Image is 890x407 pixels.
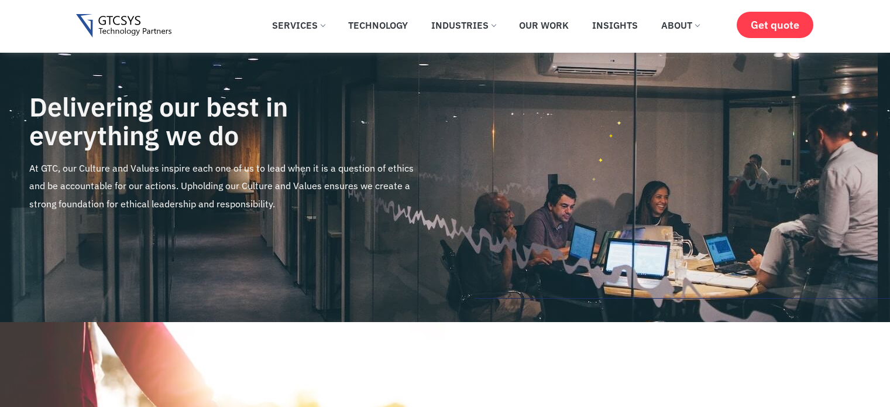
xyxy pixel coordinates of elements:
span: Get quote [751,19,799,31]
a: Services [263,12,334,38]
a: About [652,12,708,38]
a: Insights [583,12,647,38]
p: At GTC, our Culture and Values inspire each one of us to lead when it is a question of ethics and... [29,159,416,213]
a: Our Work [510,12,578,38]
img: Gtcsys logo [76,14,171,38]
h4: Delivering our best in everything we do [29,93,416,151]
a: Get quote [737,12,813,38]
a: Industries [422,12,504,38]
a: Technology [339,12,417,38]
